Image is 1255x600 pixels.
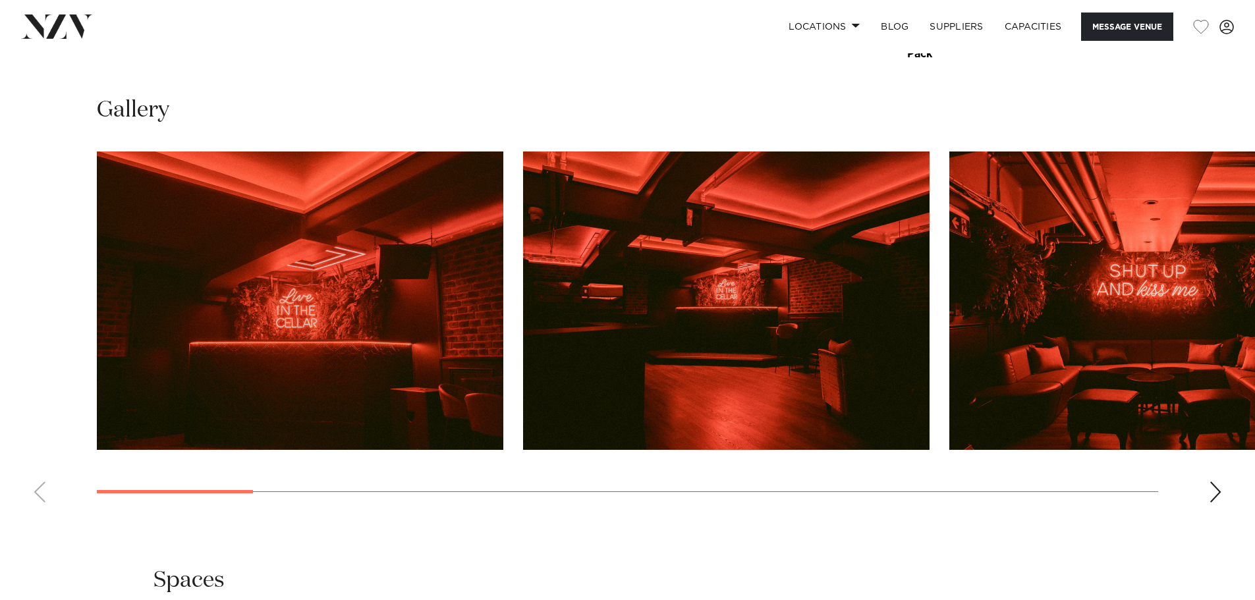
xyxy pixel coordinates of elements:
a: SUPPLIERS [919,13,993,41]
button: Message Venue [1081,13,1173,41]
a: Capacities [994,13,1073,41]
img: nzv-logo.png [21,14,93,38]
swiper-slide: 1 / 17 [97,151,503,450]
h2: Spaces [153,566,225,595]
a: Locations [778,13,870,41]
h2: Gallery [97,95,169,125]
a: BLOG [870,13,919,41]
swiper-slide: 2 / 17 [523,151,930,450]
